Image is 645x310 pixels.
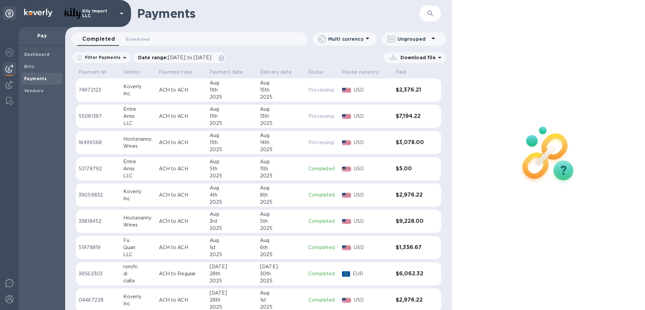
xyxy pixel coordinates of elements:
[210,139,255,146] div: 11th
[79,218,118,225] p: 39818452
[328,36,363,42] p: Multi currency
[133,52,226,63] div: Date range:[DATE] to [DATE]
[210,199,255,206] div: 2025
[159,69,201,76] span: Payment type
[79,270,118,277] p: 38562303
[79,69,115,76] span: Payment №
[260,251,303,258] div: 2025
[342,140,351,145] img: USD
[123,106,154,113] div: Entre
[24,32,60,39] p: Pay
[210,218,255,225] div: 3rd
[342,245,351,250] img: USD
[354,297,391,304] p: USD
[354,192,391,199] p: USD
[308,270,337,277] p: Completed
[342,69,387,76] span: Payee currency
[308,139,337,146] p: Processing
[138,54,215,61] p: Date range :
[342,298,351,303] img: USD
[210,192,255,199] div: 4th
[79,244,118,251] p: 51978819
[260,270,303,277] div: 30th
[123,69,140,76] p: Vendor
[137,6,380,21] h1: Payments
[210,277,255,284] div: 2025
[260,87,303,94] div: 15th
[396,113,427,119] h3: $7,194.22
[159,244,204,251] p: ACH to ACH
[397,36,429,42] p: Ungrouped
[126,36,150,43] span: Scheduled
[210,297,255,304] div: 28th
[82,9,116,18] p: Kily Import LLC
[79,139,118,146] p: 16496568
[260,158,303,165] div: Aug
[82,55,121,60] p: Filter Payments
[210,225,255,232] div: 2025
[123,120,154,127] div: LLC
[79,87,118,94] p: 74872123
[210,172,255,179] div: 2025
[354,113,391,120] p: USD
[398,54,436,61] p: Download file
[210,120,255,127] div: 2025
[210,106,255,113] div: Aug
[79,297,118,304] p: 04467228
[123,300,154,307] div: Inc.
[260,79,303,87] div: Aug
[260,113,303,120] div: 13th
[354,165,391,172] p: USD
[168,55,211,60] span: [DATE] to [DATE]
[396,192,427,198] h3: $2,976.22
[260,69,292,76] p: Delivery date
[159,69,192,76] p: Payment type
[396,166,427,172] h3: $5.00
[123,244,154,251] div: Quan
[159,139,204,146] p: ACH to ACH
[123,158,154,165] div: Entre
[123,270,154,277] div: di
[210,251,255,258] div: 2025
[24,88,44,93] b: Vendors
[210,146,255,153] div: 2025
[5,48,13,57] img: Foreign exchange
[308,165,337,172] p: Completed
[308,69,324,76] p: Status
[123,237,154,244] div: Fu
[260,146,303,153] div: 2025
[260,199,303,206] div: 2025
[260,165,303,172] div: 11th
[342,114,351,119] img: USD
[123,143,154,150] div: Wines
[308,218,337,225] p: Completed
[354,244,391,251] p: USD
[210,244,255,251] div: 1st
[159,297,204,304] p: ACH to ACH
[260,184,303,192] div: Aug
[342,193,351,198] img: USD
[123,172,154,179] div: LLC
[123,221,154,229] div: Wines
[308,244,337,251] p: Completed
[396,297,427,303] h3: $2,976.22
[82,34,115,44] span: Completed
[159,165,204,172] p: ACH to ACH
[159,113,204,120] p: ACH to ACH
[210,94,255,101] div: 2025
[308,192,337,199] p: Completed
[210,87,255,94] div: 11th
[308,69,332,76] span: Status
[260,225,303,232] div: 2025
[123,136,154,143] div: Hootananny
[123,195,154,202] div: Inc.
[396,69,406,76] p: Paid
[210,79,255,87] div: Aug
[123,188,154,195] div: Koverly
[342,88,351,93] img: USD
[159,87,204,94] p: ACH to ACH
[3,7,16,20] div: Unpin categories
[210,69,252,76] span: Payment date
[159,218,204,225] p: ACH to ACH
[353,270,390,277] p: EUR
